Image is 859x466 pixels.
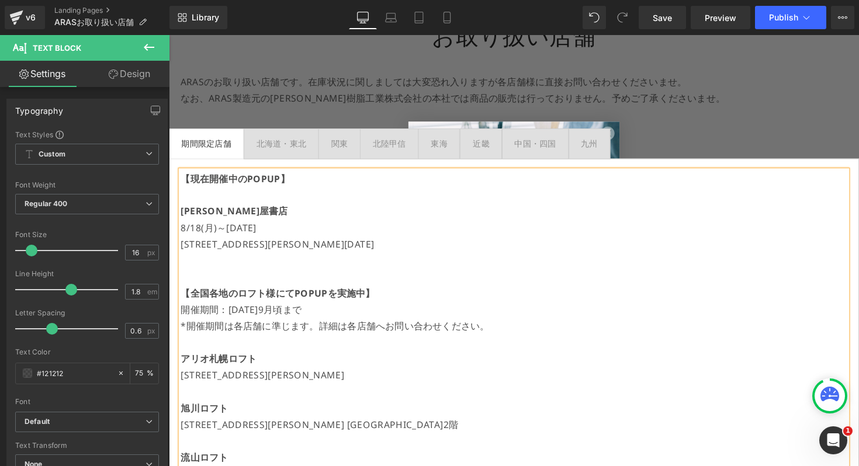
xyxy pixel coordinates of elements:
span: Save [653,12,672,24]
button: Redo [611,6,634,29]
p: [STREET_ADDRESS][PERSON_NAME][DATE] [12,206,695,223]
a: Preview [691,6,750,29]
div: Font Size [15,231,159,239]
div: Text Color [15,348,159,356]
i: Default [25,417,50,427]
div: 中国・四国 [354,104,397,119]
span: Preview [705,12,736,24]
div: Font [15,398,159,406]
a: Landing Pages [54,6,169,15]
strong: 旭川ロフト [12,376,61,389]
span: Text Block [33,43,81,53]
div: % [130,363,158,384]
strong: 流山ロフト [12,428,61,438]
div: 近畿 [311,104,328,119]
a: Design [87,61,172,87]
span: ARASお取り扱い店舗 [54,18,134,27]
div: Text Transform [15,441,159,450]
a: Tablet [405,6,433,29]
span: ホーム [30,362,51,371]
p: [STREET_ADDRESS][PERSON_NAME] [12,340,695,357]
button: Undo [583,6,606,29]
div: 北陸甲信 [209,104,243,119]
div: 北海道・東北 [89,104,141,119]
a: Laptop [377,6,405,29]
strong: アリオ札幌ロフト [12,325,90,338]
b: Custom [39,149,65,159]
span: Library [192,12,219,23]
span: 8/18(月)～[DATE] [12,191,89,204]
iframe: Intercom live chat [819,426,847,454]
a: ホーム [4,345,77,374]
a: Desktop [349,6,377,29]
a: New Library [169,6,227,29]
a: Mobile [433,6,461,29]
strong: [PERSON_NAME]屋書店 [12,174,122,187]
div: 期間限定店舗 [13,104,64,119]
span: 1 [843,426,853,436]
div: Text Styles [15,130,159,139]
strong: 【全国各地のロフト様にてPOPUPを実施中】 [12,258,211,271]
div: 九州 [422,104,439,119]
input: Color [37,367,112,380]
a: v6 [5,6,45,29]
p: *開催期間は各店舗に準じます。詳細は各店舗へお問い合わせください。 [12,290,695,307]
b: Regular 400 [25,199,68,208]
span: px [147,249,157,256]
p: 開催期間：[DATE]9月頃まで [12,273,695,290]
button: Publish [755,6,826,29]
a: チャット [77,345,151,374]
div: 東海 [268,104,285,119]
div: Letter Spacing [15,309,159,317]
strong: 【現在開催中のPOPUP】 [12,141,124,154]
a: 設定 [151,345,224,374]
div: v6 [23,10,38,25]
span: 設定 [181,362,195,371]
div: Line Height [15,270,159,278]
span: px [147,327,157,335]
span: チャット [100,363,128,372]
p: ARASのお取り扱い店舗です。在庫状況に関しましては大変恐れ入りますが各店舗様に直接お問い合わせくださいませ。 なお、ARAS製造元の[PERSON_NAME]樹脂工業株式会社の本社では商品の販... [12,40,695,74]
button: More [831,6,854,29]
span: em [147,288,157,295]
span: Publish [769,13,798,22]
div: Typography [15,99,63,116]
div: 関東 [166,104,183,119]
div: Font Weight [15,181,159,189]
p: [STREET_ADDRESS][PERSON_NAME] [GEOGRAPHIC_DATA]2階 [12,391,695,408]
